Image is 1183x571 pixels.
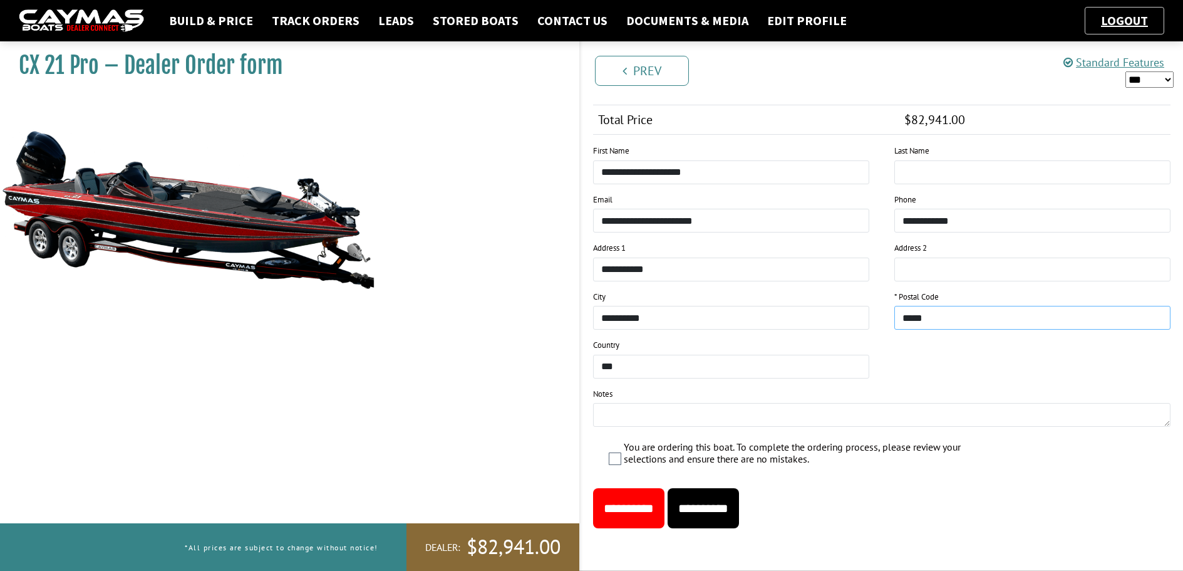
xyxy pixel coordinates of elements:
[372,13,420,29] a: Leads
[185,537,378,558] p: *All prices are subject to change without notice!
[406,523,579,571] a: Dealer:$82,941.00
[894,242,927,254] label: Address 2
[593,145,629,157] label: First Name
[593,194,612,206] label: Email
[761,13,853,29] a: Edit Profile
[531,13,614,29] a: Contact Us
[904,112,965,128] span: $82,941.00
[19,51,548,80] h1: CX 21 Pro – Dealer Order form
[595,56,689,86] a: Prev
[593,388,612,401] label: Notes
[425,541,460,554] span: Dealer:
[426,13,525,29] a: Stored Boats
[894,145,929,157] label: Last Name
[593,339,619,352] label: Country
[1063,55,1164,70] a: Standard Features
[593,105,900,135] td: Total Price
[894,291,939,303] label: * Postal Code
[163,13,259,29] a: Build & Price
[593,291,606,303] label: City
[624,441,961,468] label: You are ordering this boat. To complete the ordering process, please review your selections and e...
[266,13,366,29] a: Track Orders
[894,194,916,206] label: Phone
[19,9,144,33] img: caymas-dealer-connect-2ed40d3bc7270c1d8d7ffb4b79bf05adc795679939227970def78ec6f6c03838.gif
[593,242,626,254] label: Address 1
[1095,13,1154,28] a: Logout
[620,13,755,29] a: Documents & Media
[467,534,561,560] span: $82,941.00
